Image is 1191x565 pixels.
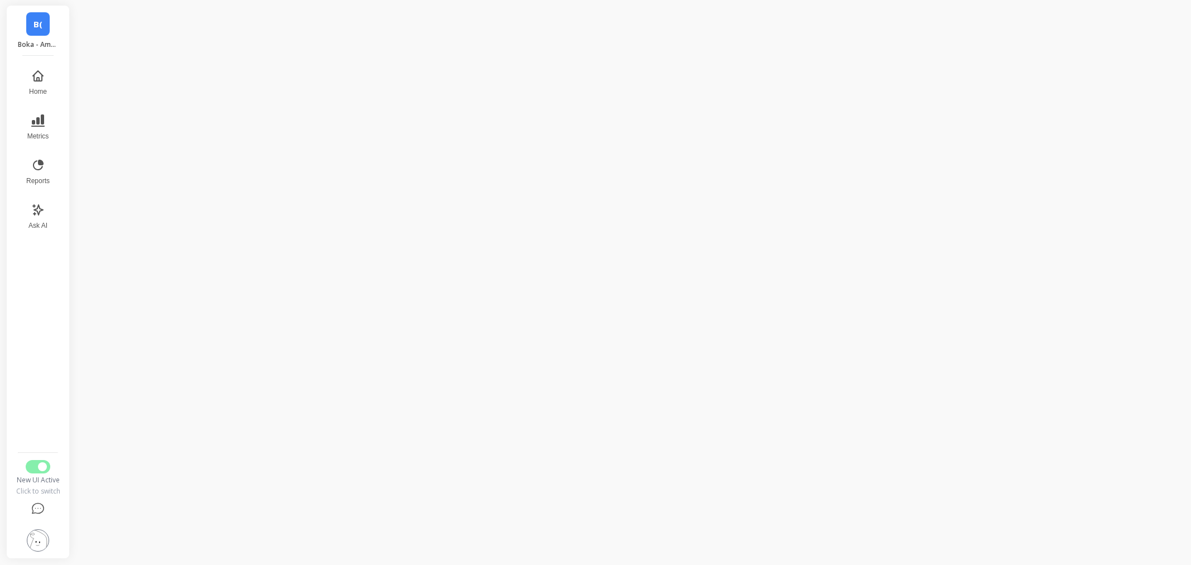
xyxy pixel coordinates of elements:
span: B( [34,18,42,31]
button: Help [15,496,61,523]
div: New UI Active [15,476,61,485]
p: Boka - Amazon (Essor) [18,40,59,49]
button: Switch to Legacy UI [26,460,50,473]
button: Metrics [20,107,56,147]
button: Home [20,63,56,103]
span: Ask AI [28,221,47,230]
button: Settings [15,523,61,558]
div: Click to switch [15,487,61,496]
button: Reports [20,152,56,192]
span: Home [29,87,47,96]
img: profile picture [27,529,49,552]
span: Reports [26,176,50,185]
span: Metrics [27,132,49,141]
button: Ask AI [20,197,56,237]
